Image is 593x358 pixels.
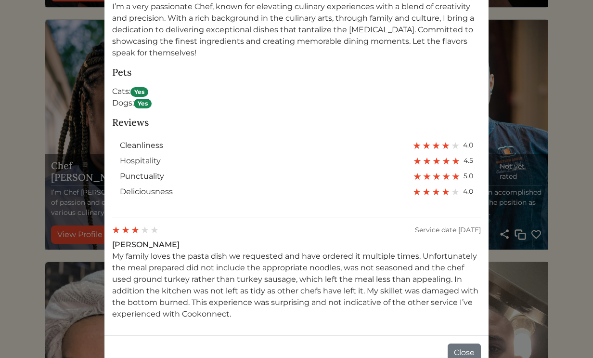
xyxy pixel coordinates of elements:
[413,172,421,180] img: red_star-5cc96fd108c5e382175c3007810bf15d673b234409b64feca3859e161d9d1ec7.svg
[432,142,440,149] img: red_star-5cc96fd108c5e382175c3007810bf15d673b234409b64feca3859e161d9d1ec7.svg
[134,99,152,108] span: Yes
[463,140,473,150] span: 4.0
[112,251,481,320] p: My family loves the pasta dish we requested and have ordered it multiple times. Unfortunately the...
[442,142,450,149] img: red_star-5cc96fd108c5e382175c3007810bf15d673b234409b64feca3859e161d9d1ec7.svg
[451,188,459,196] img: gray_star-a9743cfc725de93cdbfd37d9aa5936eef818df36360e3832adb92d34c2242183.svg
[112,97,481,109] div: Dogs:
[120,171,164,182] span: punctuality
[413,157,421,165] img: red_star-5cc96fd108c5e382175c3007810bf15d673b234409b64feca3859e161d9d1ec7.svg
[112,66,481,78] h5: Pets
[122,226,129,234] img: red_star-5cc96fd108c5e382175c3007810bf15d673b234409b64feca3859e161d9d1ec7.svg
[151,226,158,234] img: gray_star-a9743cfc725de93cdbfd37d9aa5936eef818df36360e3832adb92d34c2242183.svg
[433,172,440,180] img: red_star-5cc96fd108c5e382175c3007810bf15d673b234409b64feca3859e161d9d1ec7.svg
[463,186,473,197] span: 4.0
[413,142,421,149] img: red_star-5cc96fd108c5e382175c3007810bf15d673b234409b64feca3859e161d9d1ec7.svg
[112,117,481,128] h5: Reviews
[433,157,440,165] img: red_star-5cc96fd108c5e382175c3007810bf15d673b234409b64feca3859e161d9d1ec7.svg
[112,240,180,249] span: [PERSON_NAME]
[423,142,430,149] img: red_star-5cc96fd108c5e382175c3007810bf15d673b234409b64feca3859e161d9d1ec7.svg
[413,188,421,196] img: red_star-5cc96fd108c5e382175c3007810bf15d673b234409b64feca3859e161d9d1ec7.svg
[423,172,431,180] img: red_star-5cc96fd108c5e382175c3007810bf15d673b234409b64feca3859e161d9d1ec7.svg
[442,157,450,165] img: red_star-5cc96fd108c5e382175c3007810bf15d673b234409b64feca3859e161d9d1ec7.svg
[120,186,173,198] span: deliciousness
[464,171,473,181] span: 5.0
[112,226,120,234] img: red_star-5cc96fd108c5e382175c3007810bf15d673b234409b64feca3859e161d9d1ec7.svg
[415,225,481,235] span: Service date [DATE]
[112,86,481,97] div: Cats:
[112,1,481,59] p: I’m a very passionate Chef, known for elevating culinary experiences with a blend of creativity a...
[452,172,460,180] img: red_star-5cc96fd108c5e382175c3007810bf15d673b234409b64feca3859e161d9d1ec7.svg
[464,156,473,166] span: 4.5
[442,172,450,180] img: red_star-5cc96fd108c5e382175c3007810bf15d673b234409b64feca3859e161d9d1ec7.svg
[130,87,148,97] span: Yes
[423,188,430,196] img: red_star-5cc96fd108c5e382175c3007810bf15d673b234409b64feca3859e161d9d1ec7.svg
[432,188,440,196] img: red_star-5cc96fd108c5e382175c3007810bf15d673b234409b64feca3859e161d9d1ec7.svg
[423,157,431,165] img: red_star-5cc96fd108c5e382175c3007810bf15d673b234409b64feca3859e161d9d1ec7.svg
[451,142,459,149] img: gray_star-a9743cfc725de93cdbfd37d9aa5936eef818df36360e3832adb92d34c2242183.svg
[120,155,161,167] span: hospitality
[120,140,163,151] span: cleanliness
[141,226,149,234] img: gray_star-a9743cfc725de93cdbfd37d9aa5936eef818df36360e3832adb92d34c2242183.svg
[442,188,450,196] img: red_star-5cc96fd108c5e382175c3007810bf15d673b234409b64feca3859e161d9d1ec7.svg
[452,157,460,165] img: red_star-5cc96fd108c5e382175c3007810bf15d673b234409b64feca3859e161d9d1ec7.svg
[131,226,139,234] img: red_star-5cc96fd108c5e382175c3007810bf15d673b234409b64feca3859e161d9d1ec7.svg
